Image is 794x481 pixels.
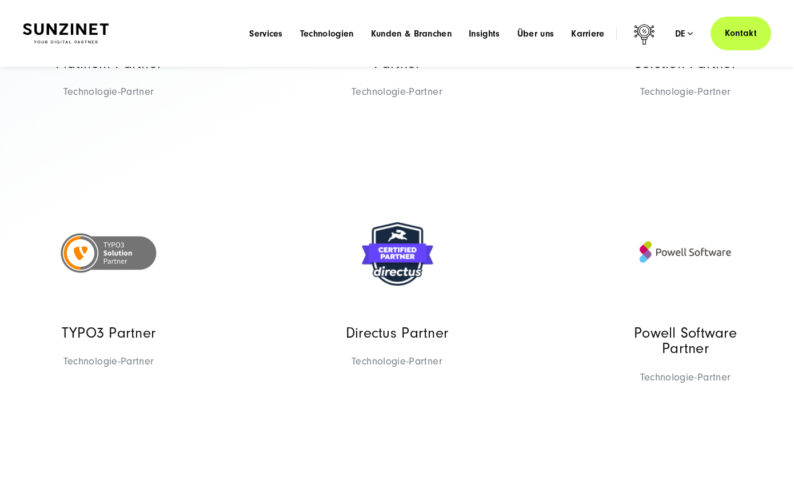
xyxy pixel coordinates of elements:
span: Technologie-Partner [51,83,166,101]
p: HubSpot Platinum Partner [51,40,166,71]
p: TYPO3 Partner [51,326,166,341]
img: SUNZINET Full Service Digital Agentur [23,23,109,43]
span: Technologie-Partner [340,352,454,370]
span: Technologie-Partner [51,352,166,370]
img: directus-certified-partner [340,196,454,310]
span: Technologie-Partner [340,83,454,101]
a: Kontakt [711,17,771,50]
a: Logo_Powell Powell Software Partner Technologie-Partner [619,182,752,414]
a: Insights [469,28,500,39]
p: Directus Partner [340,326,454,341]
a: Services [249,28,283,39]
img: TYPO3 Solution Partner Logo [51,196,166,310]
div: de [675,28,693,39]
a: Über uns [517,28,554,39]
p: Salesforce Partner [340,40,454,71]
img: Logo_Powell [628,196,743,310]
span: Technologie-Partner [628,368,743,386]
p: Powell Software Partner [628,326,743,357]
span: Technologie-Partner [628,83,743,101]
a: Karriere [571,28,605,39]
a: Technologien [300,28,354,39]
a: directus-certified-partner Directus Partner Technologie-Partner [331,182,464,398]
a: TYPO3 Solution Partner Logo TYPO3 Partner Technologie-Partner [42,182,175,398]
p: Shopware Solution Partner [628,40,743,71]
a: Kunden & Branchen [371,28,452,39]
